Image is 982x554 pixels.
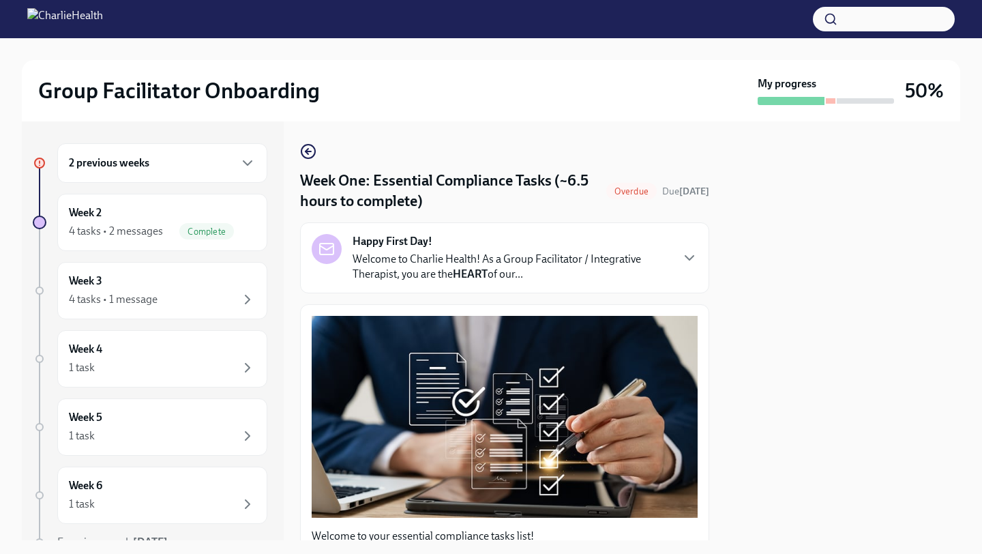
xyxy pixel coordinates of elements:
[33,467,267,524] a: Week 61 task
[27,8,103,30] img: CharlieHealth
[662,186,709,197] span: Due
[69,478,102,493] h6: Week 6
[57,536,168,549] span: Experience ends
[57,143,267,183] div: 2 previous weeks
[353,252,670,282] p: Welcome to Charlie Health! As a Group Facilitator / Integrative Therapist, you are the of our...
[33,194,267,251] a: Week 24 tasks • 2 messagesComplete
[69,156,149,171] h6: 2 previous weeks
[69,224,163,239] div: 4 tasks • 2 messages
[69,274,102,289] h6: Week 3
[33,262,267,319] a: Week 34 tasks • 1 message
[179,227,234,237] span: Complete
[679,186,709,197] strong: [DATE]
[69,205,102,220] h6: Week 2
[69,497,95,512] div: 1 task
[758,76,816,91] strong: My progress
[905,78,944,103] h3: 50%
[69,410,102,425] h6: Week 5
[33,330,267,388] a: Week 41 task
[38,77,320,104] h2: Group Facilitator Onboarding
[662,185,709,198] span: September 15th, 2025 10:00
[453,267,488,280] strong: HEART
[312,529,698,544] p: Welcome to your essential compliance tasks list!
[69,360,95,375] div: 1 task
[33,398,267,456] a: Week 51 task
[300,171,601,212] h4: Week One: Essential Compliance Tasks (~6.5 hours to complete)
[606,186,657,196] span: Overdue
[353,234,432,249] strong: Happy First Day!
[69,428,95,443] div: 1 task
[133,536,168,549] strong: [DATE]
[312,316,698,517] button: Zoom image
[69,292,158,307] div: 4 tasks • 1 message
[69,342,102,357] h6: Week 4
